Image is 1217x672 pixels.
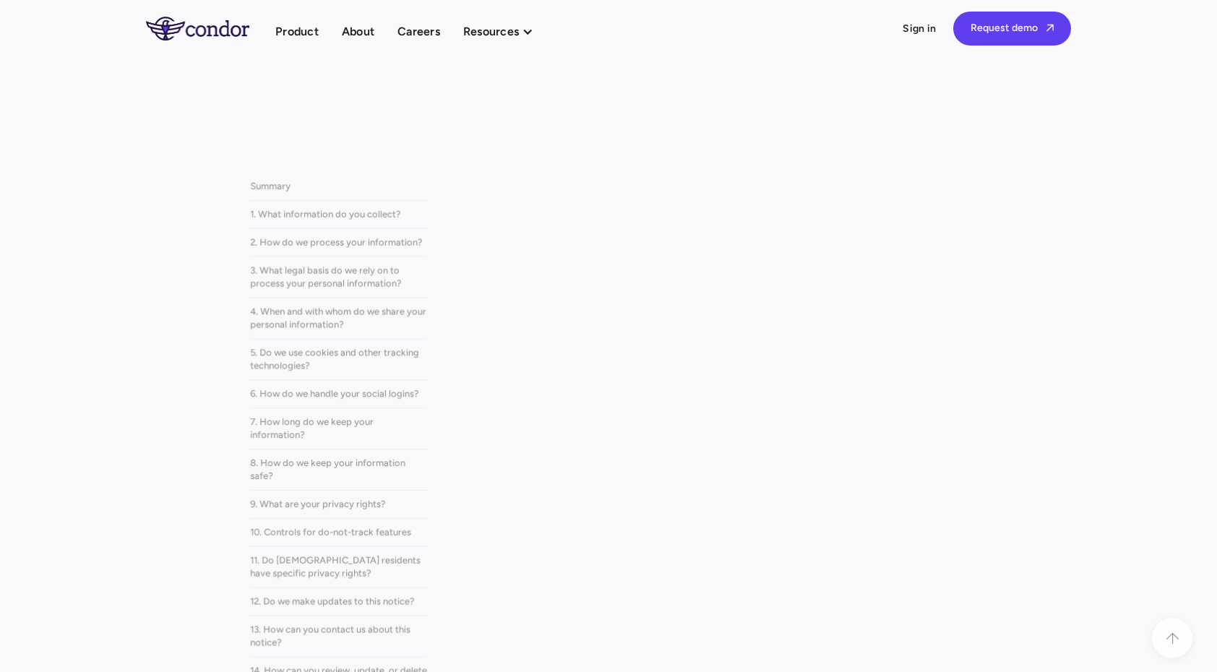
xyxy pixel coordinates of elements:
[275,22,319,41] a: Product
[250,257,427,298] a: 3. What legal basis do we rely on to process your personal information?
[250,408,427,449] a: 7. How long do we keep your information?
[1046,23,1054,33] span: 
[250,380,427,408] a: 6. How do we handle your social logins?
[250,616,427,657] a: 13. How can you contact us about this notice?
[250,547,427,588] a: 11. Do [DEMOGRAPHIC_DATA] residents have specific privacy rights?
[250,415,427,441] div: 7. How long do we keep your information?
[250,264,427,290] div: 3. What legal basis do we rely on to process your personal information?
[250,180,291,193] div: Summary
[250,623,427,649] div: 13. How can you contact us about this notice?
[903,22,936,36] a: Sign in
[250,595,414,608] div: 12. Do we make updates to this notice?
[250,526,410,539] div: 10. Controls for do-not-track features
[397,22,440,41] a: Careers
[250,519,427,547] a: 10. Controls for do-not-track features
[250,491,427,519] a: 9. What are your privacy rights?
[463,22,519,41] div: Resources
[250,339,427,380] a: 5. Do we use cookies and other tracking technologies?
[250,201,427,229] a: 1. What information do you collect?
[146,17,275,40] a: home
[250,229,427,257] a: 2. How do we process your information?
[250,298,427,339] a: 4. When and with whom do we share your personal information?
[250,236,422,249] div: 2. How do we process your information?
[250,554,427,580] div: 11. Do [DEMOGRAPHIC_DATA] residents have specific privacy rights?
[250,173,427,201] a: Summary
[953,12,1071,46] a: Request demo
[250,498,386,511] div: 9. What are your privacy rights?
[250,346,427,372] div: 5. Do we use cookies and other tracking technologies?
[1152,618,1192,658] a: 
[342,22,374,41] a: About
[250,305,427,331] div: 4. When and with whom do we share your personal information?
[250,457,427,483] div: 8. How do we keep your information safe?
[1165,633,1179,644] div: 
[250,588,427,616] a: 12. Do we make updates to this notice?
[250,387,418,400] div: 6. How do we handle your social logins?
[250,449,427,491] a: 8. How do we keep your information safe?
[463,22,548,41] div: Resources
[250,208,401,221] div: 1. What information do you collect?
